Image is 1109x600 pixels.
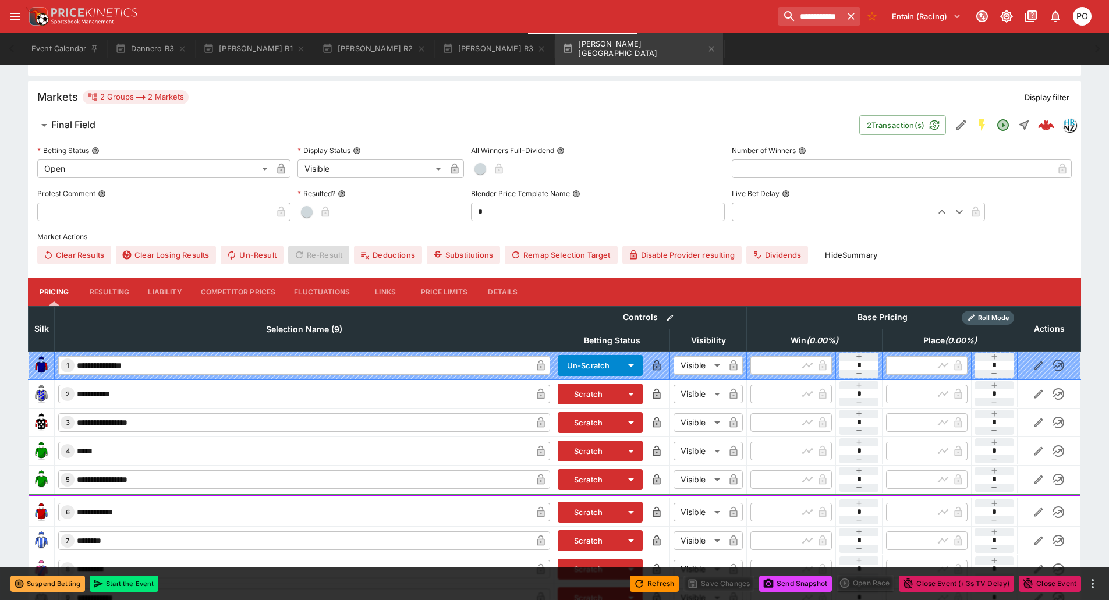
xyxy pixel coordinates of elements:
button: Straight [1014,115,1034,136]
em: ( 0.00 %) [806,333,838,347]
img: hrnz [1063,119,1076,132]
div: hrnz [1062,118,1076,132]
div: Visible [674,356,724,375]
span: 2 [63,390,72,398]
button: Scratch [558,412,620,433]
img: runner 7 [32,531,51,550]
input: search [778,7,842,26]
button: more [1086,577,1100,591]
button: Protest Comment [98,190,106,198]
button: Scratch [558,530,620,551]
img: runner 8 [32,560,51,578]
button: Documentation [1021,6,1041,27]
p: Live Bet Delay [732,189,780,198]
img: runner 3 [32,413,51,432]
img: runner 1 [32,356,51,375]
button: Event Calendar [24,33,106,65]
button: Disable Provider resulting [622,246,742,264]
button: HideSummary [818,246,884,264]
h5: Markets [37,90,78,104]
button: Scratch [558,384,620,404]
div: Visible [674,560,724,578]
button: Scratch [558,559,620,580]
button: 2Transaction(s) [859,115,946,135]
button: Resulted? [338,190,346,198]
button: Edit Detail [951,115,972,136]
button: Display filter [1018,88,1076,106]
button: No Bookmarks [863,7,881,26]
button: Un-Result [221,246,283,264]
span: Roll Mode [973,313,1014,323]
div: Base Pricing [853,310,912,325]
button: Select Tenant [885,7,968,26]
button: Links [359,278,412,306]
button: Live Bet Delay [782,190,790,198]
span: 1 [64,361,72,370]
img: runner 2 [32,385,51,403]
p: Blender Price Template Name [471,189,570,198]
img: PriceKinetics [51,8,137,17]
button: Dannero R3 [108,33,194,65]
p: Protest Comment [37,189,95,198]
div: split button [837,575,894,591]
span: 5 [63,475,72,484]
button: Substitutions [427,246,500,264]
button: Un-Scratch [558,355,620,376]
button: Open [993,115,1014,136]
div: Visible [674,531,724,550]
button: Philip OConnor [1069,3,1095,29]
h6: Final Field [51,119,95,131]
em: ( 0.00 %) [945,333,977,347]
button: Blender Price Template Name [572,190,580,198]
button: Suspend Betting [10,576,85,592]
span: 3 [63,418,72,427]
button: Details [477,278,529,306]
button: Clear Results [37,246,111,264]
div: Visible [674,413,724,432]
button: Number of Winners [798,147,806,155]
button: [PERSON_NAME] R2 [315,33,433,65]
span: 4 [63,447,72,455]
span: Win(0.00%) [778,333,851,347]
button: Clear Losing Results [116,246,216,264]
div: Open [37,159,272,178]
a: 59ba1e97-86bb-4f97-8b5a-bdf2101a55b3 [1034,113,1058,137]
th: Actions [1018,306,1080,351]
button: Final Field [28,113,859,137]
button: Competitor Prices [192,278,285,306]
img: runner 4 [32,442,51,460]
button: All Winners Full-Dividend [557,147,565,155]
div: 2 Groups 2 Markets [87,90,184,104]
p: Display Status [297,145,350,155]
th: Controls [554,306,747,329]
button: Betting Status [91,147,100,155]
span: 7 [63,537,72,545]
button: Remap Selection Target [505,246,618,264]
button: Close Event (+3s TV Delay) [899,576,1014,592]
button: Toggle light/dark mode [996,6,1017,27]
button: open drawer [5,6,26,27]
button: [PERSON_NAME] R3 [435,33,554,65]
button: Refresh [630,576,679,592]
div: Show/hide Price Roll mode configuration. [962,311,1014,325]
button: Scratch [558,502,620,523]
label: Market Actions [37,228,1072,246]
img: runner 5 [32,470,51,489]
button: Price Limits [412,278,477,306]
span: 6 [63,508,72,516]
div: Visible [674,503,724,521]
svg: Open [996,118,1010,132]
span: 8 [63,565,72,573]
img: Sportsbook Management [51,19,114,24]
button: Display Status [353,147,361,155]
button: [PERSON_NAME][GEOGRAPHIC_DATA] [555,33,723,65]
div: Visible [674,470,724,489]
img: PriceKinetics Logo [26,5,49,28]
button: Dividends [746,246,808,264]
p: All Winners Full-Dividend [471,145,554,155]
button: Deductions [354,246,422,264]
div: Philip OConnor [1073,7,1092,26]
button: Scratch [558,469,620,490]
button: Fluctuations [285,278,359,306]
button: Scratch [558,441,620,461]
